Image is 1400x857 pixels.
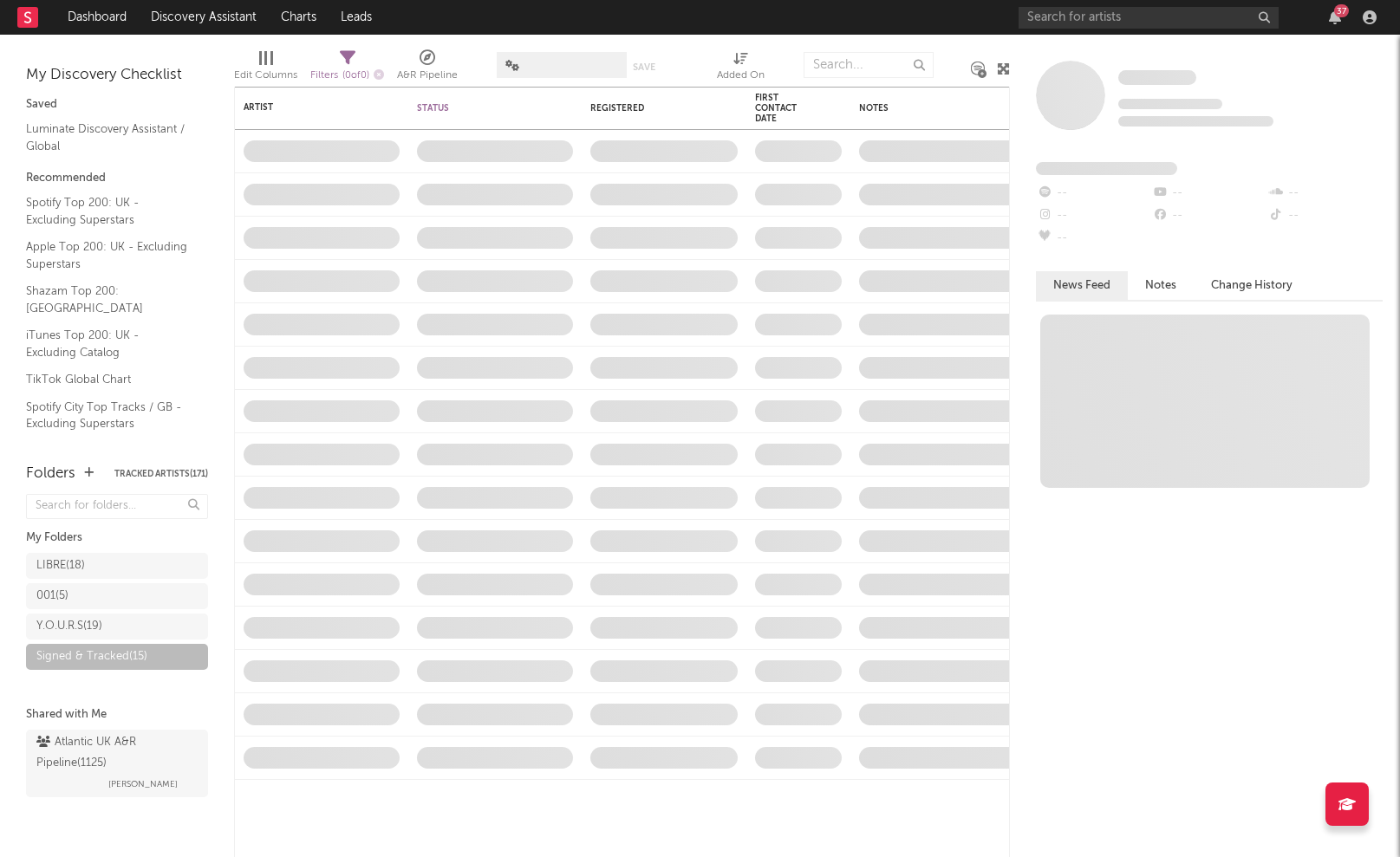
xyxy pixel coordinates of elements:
div: -- [1036,227,1151,250]
button: 37 [1329,10,1341,24]
div: Saved [26,94,208,115]
div: Registered [590,103,694,114]
div: 37 [1334,4,1349,17]
div: Added On [717,65,765,86]
div: Folders [26,464,75,484]
div: First Contact Date [755,93,816,124]
div: -- [1267,182,1383,205]
div: -- [1151,205,1267,227]
button: Save [633,62,655,72]
div: A&R Pipeline [397,43,458,94]
div: 001 ( 5 ) [36,586,68,607]
div: Added On [717,43,765,94]
a: Signed & Tracked(15) [26,644,208,670]
span: Some Artist [1118,70,1196,85]
input: Search... [804,52,934,78]
div: -- [1267,205,1383,227]
a: Luminate Discovery Assistant / Global [26,120,191,155]
span: 0 fans last week [1118,116,1273,127]
div: Filters(0 of 0) [310,43,384,94]
a: Atlantic UK A&R Pipeline(1125)[PERSON_NAME] [26,730,208,797]
div: -- [1151,182,1267,205]
span: Tracking Since: [DATE] [1118,99,1222,109]
div: Notes [859,103,1032,114]
div: LIBRE ( 18 ) [36,555,85,576]
div: Signed & Tracked ( 15 ) [36,646,147,667]
div: Shared with Me [26,704,208,725]
a: 001(5) [26,583,208,609]
input: Search for artists [1019,7,1279,29]
a: TikTok Global Chart [26,370,191,389]
div: Artist [244,102,374,113]
div: Recommended [26,168,208,189]
a: Spotify Top 200: UK - Excluding Superstars [26,193,191,229]
div: My Folders [26,528,208,549]
a: Apple Top 200: UK - Excluding Superstars [26,237,191,273]
span: Fans Added by Platform [1036,162,1177,175]
div: -- [1036,182,1151,205]
div: My Discovery Checklist [26,65,208,86]
button: News Feed [1036,271,1128,300]
a: Some Artist [1118,69,1196,87]
button: Notes [1128,271,1194,300]
div: Edit Columns [234,65,297,86]
a: Spotify City Top Tracks / GB - Excluding Superstars [26,398,191,433]
a: iTunes Top 200: UK - Excluding Catalog [26,326,191,361]
a: LIBRE(18) [26,553,208,579]
span: ( 0 of 0 ) [342,71,369,81]
input: Search for folders... [26,494,208,519]
button: Change History [1194,271,1310,300]
a: Shazam Top 200: [GEOGRAPHIC_DATA] [26,282,191,317]
div: Filters [310,65,384,87]
div: Status [417,103,530,114]
button: Tracked Artists(171) [114,470,208,478]
div: Y.O.U.R.S ( 19 ) [36,616,102,637]
span: [PERSON_NAME] [108,774,178,795]
a: Y.O.U.R.S(19) [26,614,208,640]
div: Atlantic UK A&R Pipeline ( 1125 ) [36,732,193,774]
div: Edit Columns [234,43,297,94]
div: -- [1036,205,1151,227]
div: A&R Pipeline [397,65,458,86]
